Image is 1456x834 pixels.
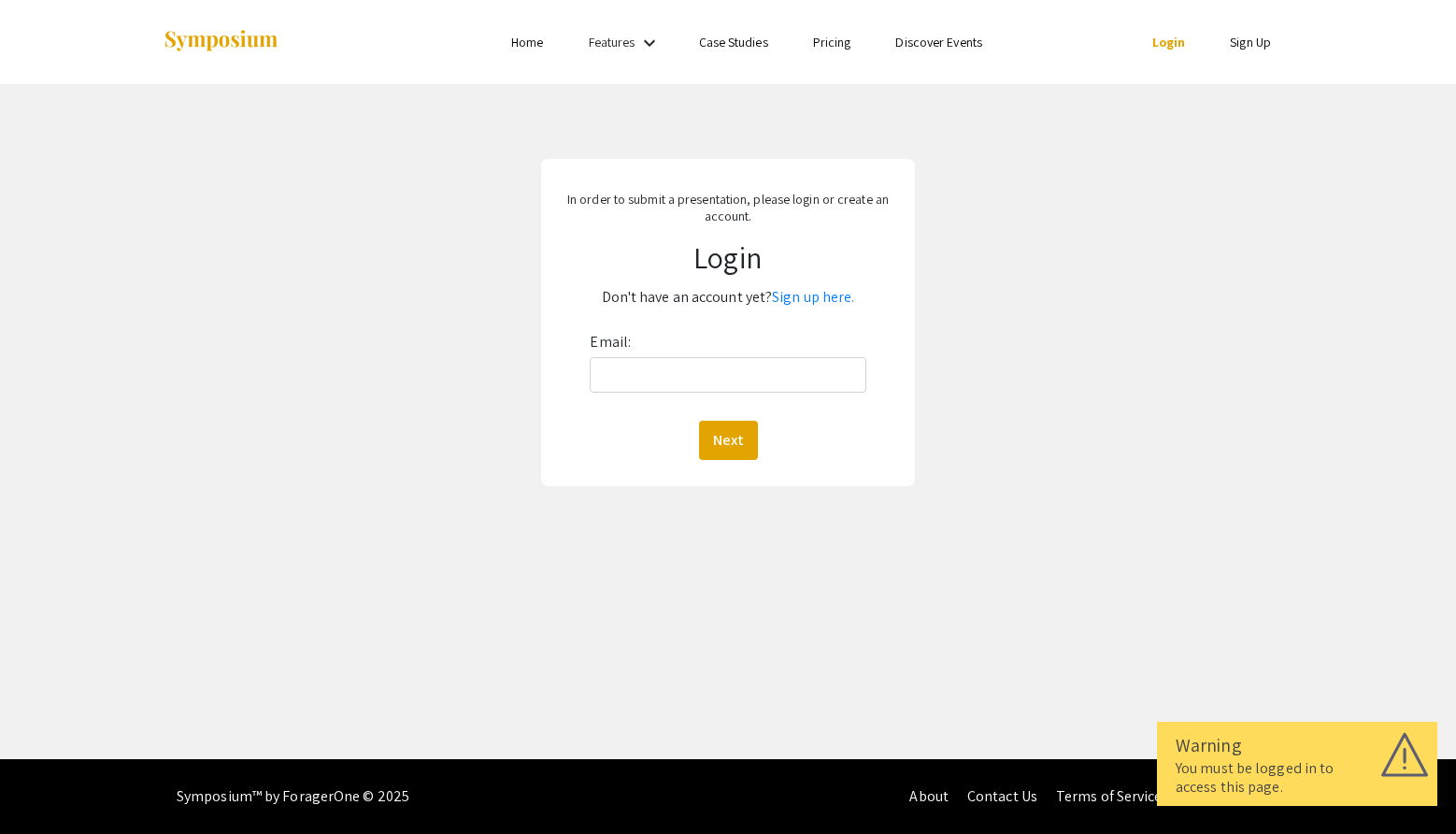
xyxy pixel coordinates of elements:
a: Terms of Service [1056,786,1163,806]
div: Warning [1176,731,1419,759]
h1: Login [556,239,901,275]
a: Login [1152,34,1186,50]
a: Case Studies [699,34,768,50]
button: Next [699,421,758,460]
label: Email: [590,327,631,357]
a: Discover Events [895,34,982,50]
mat-icon: Expand Features list [638,32,661,54]
img: Symposium by ForagerOne [163,29,279,54]
a: Contact Us [967,786,1037,806]
a: Features [589,34,635,50]
a: Home [511,34,543,50]
div: Symposium™ by ForagerOne © 2025 [177,759,409,834]
p: In order to submit a presentation, please login or create an account. [556,191,901,224]
p: Don't have an account yet? [556,282,901,312]
a: Sign Up [1230,34,1271,50]
div: You must be logged in to access this page. [1176,759,1419,797]
a: Sign up here. [772,287,854,307]
a: Pricing [813,34,851,50]
a: About [909,786,949,806]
